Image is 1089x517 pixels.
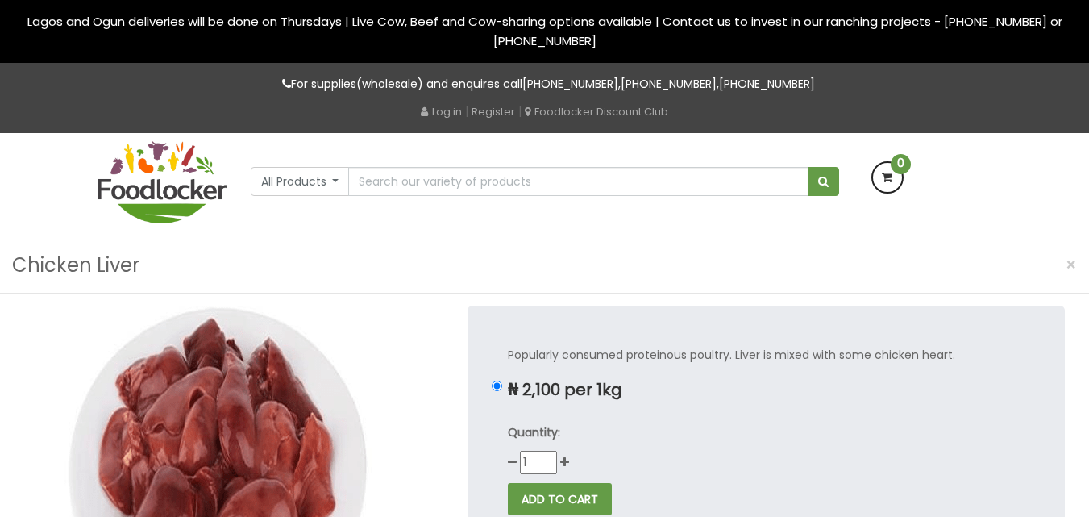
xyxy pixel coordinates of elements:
[492,381,502,391] input: ₦ 2,100 per 1kg
[719,76,815,92] a: [PHONE_NUMBER]
[508,483,612,515] button: ADD TO CART
[1058,248,1085,281] button: Close
[522,76,618,92] a: [PHONE_NUMBER]
[421,104,462,119] a: Log in
[465,103,468,119] span: |
[508,346,1025,365] p: Popularly consumed proteinous poultry. Liver is mixed with some chicken heart.
[348,167,808,196] input: Search our variety of products
[472,104,515,119] a: Register
[508,424,560,440] strong: Quantity:
[251,167,350,196] button: All Products
[1066,253,1077,277] span: ×
[27,13,1062,49] span: Lagos and Ogun deliveries will be done on Thursdays | Live Cow, Beef and Cow-sharing options avai...
[891,154,911,174] span: 0
[98,141,227,223] img: FoodLocker
[518,103,522,119] span: |
[525,104,668,119] a: Foodlocker Discount Club
[98,75,992,94] p: For supplies(wholesale) and enquires call , ,
[12,250,139,281] h3: Chicken Liver
[508,381,1025,399] p: ₦ 2,100 per 1kg
[621,76,717,92] a: [PHONE_NUMBER]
